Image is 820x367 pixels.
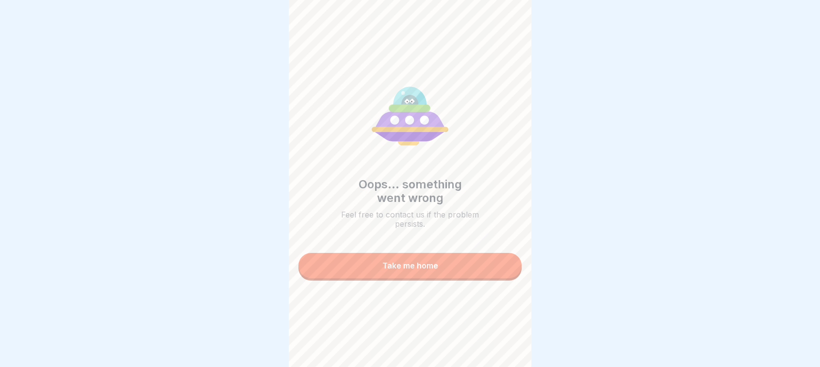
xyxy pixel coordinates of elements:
[382,261,438,270] div: Take me home
[337,178,483,206] h1: Oops... something went wrong
[372,86,448,146] img: ufo.svg
[298,253,522,278] button: Take me home
[337,210,483,229] p: Feel free to contact us if the problem persists.
[298,253,522,281] a: Take me home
